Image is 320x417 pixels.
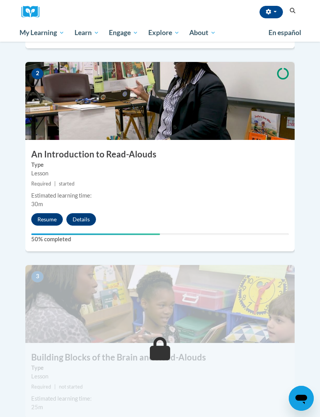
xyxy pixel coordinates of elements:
[31,235,289,244] label: 50% completed
[14,24,306,42] div: Main menu
[263,25,306,41] a: En español
[109,28,138,37] span: Engage
[31,169,289,178] div: Lesson
[185,24,221,42] a: About
[268,28,301,37] span: En español
[31,271,44,283] span: 3
[260,6,283,18] button: Account Settings
[59,384,83,390] span: not started
[25,148,295,161] h3: An Introduction to Read-Alouds
[31,384,51,390] span: Required
[31,213,63,226] button: Resume
[21,6,45,18] a: Cox Campus
[25,352,295,364] h3: Building Blocks of the Brain and Read-Alouds
[69,24,104,42] a: Learn
[31,191,289,200] div: Estimated learning time:
[143,24,185,42] a: Explore
[75,28,99,37] span: Learn
[31,404,43,410] span: 25m
[31,233,160,235] div: Your progress
[20,28,64,37] span: My Learning
[66,213,96,226] button: Details
[25,62,295,140] img: Course Image
[59,181,75,187] span: started
[14,24,69,42] a: My Learning
[31,68,44,80] span: 2
[31,394,289,403] div: Estimated learning time:
[31,364,289,372] label: Type
[287,6,299,16] button: Search
[31,201,43,207] span: 30m
[25,265,295,343] img: Course Image
[189,28,216,37] span: About
[31,181,51,187] span: Required
[104,24,143,42] a: Engage
[289,386,314,411] iframe: Button to launch messaging window
[148,28,180,37] span: Explore
[31,372,289,381] div: Lesson
[54,384,56,390] span: |
[21,6,45,18] img: Logo brand
[54,181,56,187] span: |
[31,161,289,169] label: Type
